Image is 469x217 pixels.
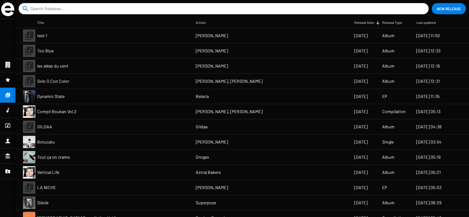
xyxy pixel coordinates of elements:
[196,184,228,191] span: [PERSON_NAME]
[382,33,395,39] span: Album
[354,20,380,26] div: Release Date
[196,108,262,115] span: [PERSON_NAME], [PERSON_NAME]
[196,169,221,175] span: Astral Bakers
[37,108,77,115] span: Compil Boukan Vol.2
[382,63,395,69] span: Album
[196,139,228,145] span: [PERSON_NAME]
[37,63,68,69] span: les aléas du vent
[354,184,368,191] span: [DATE]
[416,20,436,26] div: Last updated
[416,139,441,145] span: [DATE] 03:54
[382,154,395,160] span: Album
[37,20,44,26] div: Title
[23,105,35,118] img: 20250519_ab_vl_cover.jpg
[23,166,35,179] img: 20250519_ab_vl_cover.jpg
[416,108,440,115] span: [DATE] 05:13
[23,151,35,163] img: tout-ca-on-crame.png
[37,48,54,54] span: Too Blue
[37,78,69,84] span: Solo O Con Color
[37,20,50,26] div: Title
[196,154,209,160] span: Droges
[37,200,48,206] span: Siècle
[382,200,395,206] span: Album
[354,169,368,175] span: [DATE]
[416,63,440,69] span: [DATE] 12:16
[196,48,228,54] span: [PERSON_NAME]
[196,20,206,26] div: Artists
[196,33,228,39] span: [PERSON_NAME]
[354,33,368,39] span: [DATE]
[382,20,408,26] div: Release Type
[196,124,208,130] span: Gildaa
[416,154,440,160] span: [DATE] 05:19
[416,48,440,54] span: [DATE] 12:33
[382,184,387,191] span: EP
[437,3,461,14] span: New Release
[354,20,374,26] div: Release Date
[354,63,368,69] span: [DATE]
[382,20,402,26] div: Release Type
[416,93,440,100] span: [DATE] 11:35
[382,139,394,145] span: Single
[432,3,466,14] button: New Release
[196,93,209,100] span: Belaria
[23,197,35,209] img: sps-coverdigi-v01-5.jpg
[37,139,55,145] span: Botucatu
[30,3,419,14] input: Search Releases...
[416,184,441,191] span: [DATE] 05:03
[416,20,441,26] div: Last updated
[354,48,368,54] span: [DATE]
[416,169,441,175] span: [DATE] 05:21
[37,184,56,191] span: LA NICHE
[354,108,368,115] span: [DATE]
[354,78,368,84] span: [DATE]
[416,124,441,130] span: [DATE] 04:38
[416,78,440,84] span: [DATE] 12:31
[37,154,70,160] span: Tout ça on crame
[354,124,368,130] span: [DATE]
[354,154,368,160] span: [DATE]
[37,169,59,175] span: Vertical Life
[382,48,395,54] span: Album
[354,93,368,100] span: [DATE]
[382,93,387,100] span: EP
[23,90,35,103] img: dynamic-state_artwork.png
[416,33,440,39] span: [DATE] 11:50
[37,93,65,100] span: Dynamic State
[382,108,406,115] span: Compilation
[416,200,441,206] span: [DATE] 06:29
[1,2,14,16] img: grand-sigle.svg
[354,200,368,206] span: [DATE]
[196,63,228,69] span: [PERSON_NAME]
[382,78,395,84] span: Album
[37,124,52,130] span: GILDAA
[196,78,262,84] span: [PERSON_NAME], [PERSON_NAME]
[37,33,47,39] span: test 1
[382,124,395,130] span: Album
[196,20,211,26] div: Artists
[196,200,216,206] span: Superpoze
[22,5,29,12] mat-icon: search
[23,136,35,148] img: botucatu-final-artwork-full-quality_0.jpg
[382,169,395,175] span: Album
[354,139,368,145] span: [DATE]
